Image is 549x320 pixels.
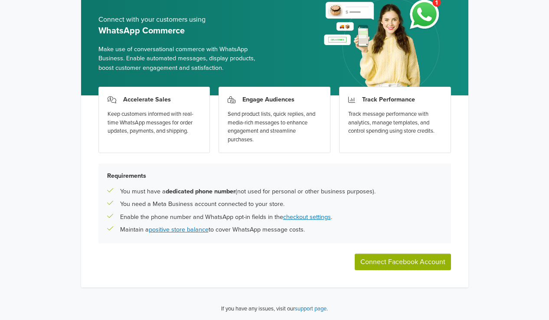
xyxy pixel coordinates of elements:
[283,213,331,221] a: checkout settings
[228,110,321,144] div: Send product lists, quick replies, and media-rich messages to enhance engagement and streamline p...
[120,225,305,235] p: Maintain a to cover WhatsApp message costs.
[348,110,442,136] div: Track message performance with analytics, manage templates, and control spending using store cred...
[242,96,294,103] h3: Engage Audiences
[362,96,415,103] h3: Track Performance
[295,305,327,312] a: support page
[120,187,376,196] p: You must have a (not used for personal or other business purposes).
[166,188,235,195] b: dedicated phone number
[355,254,451,270] button: Connect Facebook Account
[108,110,201,136] div: Keep customers informed with real-time WhatsApp messages for order updates, payments, and shipping.
[221,305,328,313] p: If you have any issues, visit our .
[120,212,332,222] p: Enable the phone number and WhatsApp opt-in fields in the .
[120,199,284,209] p: You need a Meta Business account connected to your store.
[149,226,209,233] a: positive store balance
[98,16,268,24] h5: Connect with your customers using
[98,45,268,73] span: Make use of conversational commerce with WhatsApp Business. Enable automated messages, display pr...
[98,26,268,36] h5: WhatsApp Commerce
[107,172,442,180] h5: Requirements
[123,96,171,103] h3: Accelerate Sales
